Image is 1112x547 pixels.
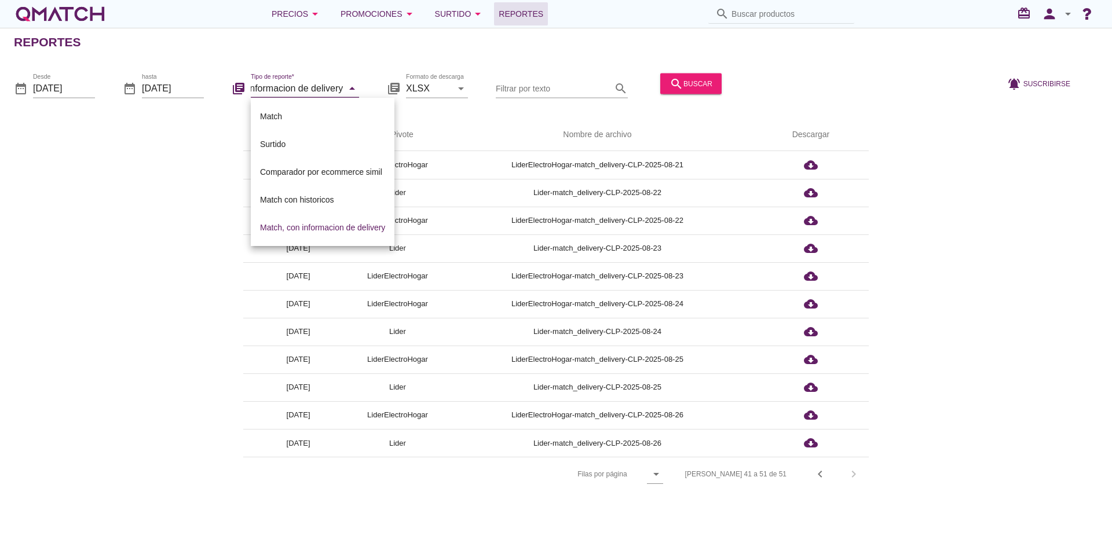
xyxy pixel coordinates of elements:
[804,325,818,339] i: cloud_download
[442,318,753,346] td: Lider-match_delivery-CLP-2025-08-24
[243,429,353,457] td: [DATE]
[442,290,753,318] td: LiderElectroHogar-match_delivery-CLP-2025-08-24
[442,234,753,262] td: Lider-match_delivery-CLP-2025-08-23
[387,81,401,95] i: library_books
[442,429,753,457] td: Lider-match_delivery-CLP-2025-08-26
[804,353,818,366] i: cloud_download
[1023,78,1070,89] span: Suscribirse
[345,81,359,95] i: arrow_drop_down
[260,165,385,179] div: Comparador por ecommerce simil
[804,241,818,255] i: cloud_download
[353,346,442,373] td: LiderElectroHogar
[14,81,28,95] i: date_range
[353,207,442,234] td: LiderElectroHogar
[260,109,385,123] div: Match
[660,73,722,94] button: buscar
[353,119,442,151] th: Pivote: Not sorted. Activate to sort ascending.
[442,179,753,207] td: Lider-match_delivery-CLP-2025-08-22
[243,234,353,262] td: [DATE]
[243,207,353,234] td: [DATE]
[142,79,204,97] input: hasta
[353,318,442,346] td: Lider
[14,33,81,52] h2: Reportes
[243,119,353,151] th: Fecha de extracción: Sorted ascending. Activate to sort descending.
[998,73,1080,94] button: Suscribirse
[499,7,543,21] span: Reportes
[251,79,343,97] input: Tipo de reporte*
[33,79,95,97] input: Desde
[804,408,818,422] i: cloud_download
[341,7,416,21] div: Promociones
[260,193,385,207] div: Match con historicos
[308,7,322,21] i: arrow_drop_down
[243,290,353,318] td: [DATE]
[614,81,628,95] i: search
[353,179,442,207] td: Lider
[232,81,246,95] i: library_books
[426,2,495,25] button: Surtido
[753,119,869,151] th: Descargar: Not sorted.
[14,2,107,25] a: white-qmatch-logo
[243,401,353,429] td: [DATE]
[442,151,753,179] td: LiderElectroHogar-match_delivery-CLP-2025-08-21
[454,81,468,95] i: arrow_drop_down
[353,373,442,401] td: Lider
[462,457,663,491] div: Filas por página
[260,137,385,151] div: Surtido
[804,186,818,200] i: cloud_download
[670,76,712,90] div: buscar
[262,2,331,25] button: Precios
[353,262,442,290] td: LiderElectroHogar
[804,436,818,450] i: cloud_download
[353,401,442,429] td: LiderElectroHogar
[353,151,442,179] td: LiderElectroHogar
[353,429,442,457] td: Lider
[442,373,753,401] td: Lider-match_delivery-CLP-2025-08-25
[804,380,818,394] i: cloud_download
[243,346,353,373] td: [DATE]
[260,221,385,234] div: Match, con informacion de delivery
[442,207,753,234] td: LiderElectroHogar-match_delivery-CLP-2025-08-22
[243,373,353,401] td: [DATE]
[353,234,442,262] td: Lider
[810,464,831,484] button: Previous page
[243,318,353,346] td: [DATE]
[1007,76,1023,90] i: notifications_active
[243,179,353,207] td: [DATE]
[496,79,612,97] input: Filtrar por texto
[670,76,683,90] i: search
[804,269,818,283] i: cloud_download
[243,151,353,179] td: [DATE]
[442,262,753,290] td: LiderElectroHogar-match_delivery-CLP-2025-08-23
[1017,6,1036,20] i: redeem
[1061,7,1075,21] i: arrow_drop_down
[331,2,426,25] button: Promociones
[804,214,818,227] i: cloud_download
[715,7,729,21] i: search
[403,7,416,21] i: arrow_drop_down
[804,297,818,311] i: cloud_download
[685,469,787,479] div: [PERSON_NAME] 41 a 51 de 51
[442,401,753,429] td: LiderElectroHogar-match_delivery-CLP-2025-08-26
[406,79,452,97] input: Formato de descarga
[442,346,753,373] td: LiderElectroHogar-match_delivery-CLP-2025-08-25
[649,467,663,481] i: arrow_drop_down
[1038,6,1061,22] i: person
[272,7,322,21] div: Precios
[435,7,485,21] div: Surtido
[243,262,353,290] td: [DATE]
[471,7,485,21] i: arrow_drop_down
[813,467,827,481] i: chevron_left
[353,290,442,318] td: LiderElectroHogar
[442,119,753,151] th: Nombre de archivo: Not sorted.
[494,2,548,25] a: Reportes
[123,81,137,95] i: date_range
[804,158,818,172] i: cloud_download
[731,5,847,23] input: Buscar productos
